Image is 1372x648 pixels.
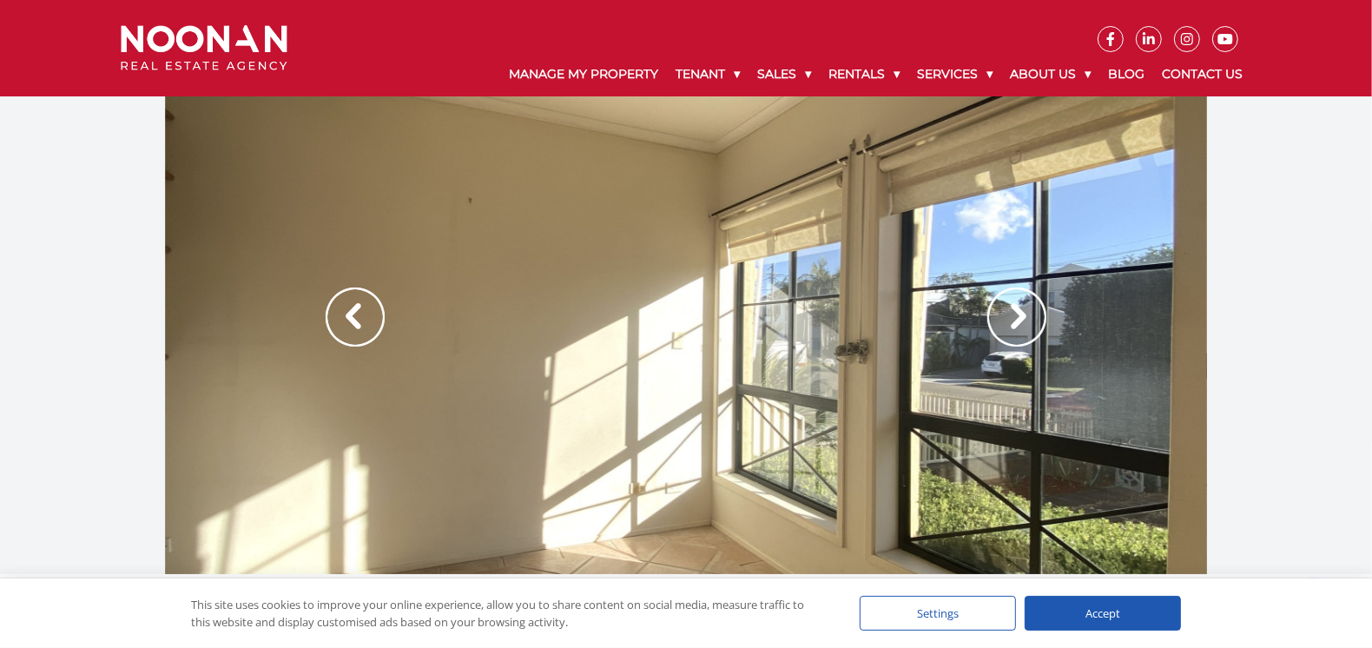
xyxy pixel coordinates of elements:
img: Arrow slider [326,288,385,347]
a: Contact Us [1153,52,1251,96]
a: Services [908,52,1001,96]
img: Arrow slider [987,288,1046,347]
a: Manage My Property [500,52,667,96]
a: Rentals [820,52,908,96]
a: Sales [749,52,820,96]
a: Blog [1099,52,1153,96]
img: Noonan Real Estate Agency [121,25,287,71]
a: Tenant [667,52,749,96]
div: Accept [1025,596,1181,631]
div: Settings [860,596,1016,631]
a: About Us [1001,52,1099,96]
div: This site uses cookies to improve your online experience, allow you to share content on social me... [191,596,825,631]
